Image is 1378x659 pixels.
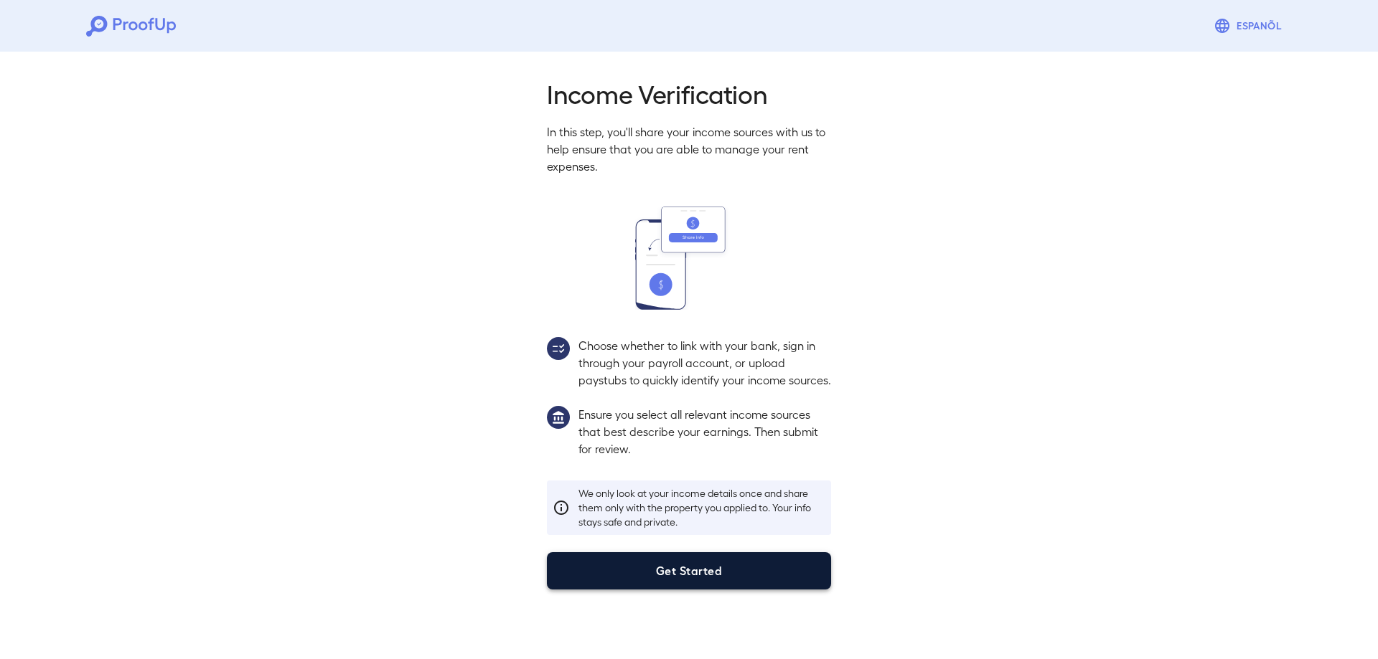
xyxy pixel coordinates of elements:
[547,123,831,175] p: In this step, you'll share your income sources with us to help ensure that you are able to manage...
[1208,11,1292,40] button: Espanõl
[578,337,831,389] p: Choose whether to link with your bank, sign in through your payroll account, or upload paystubs t...
[547,77,831,109] h2: Income Verification
[547,337,570,360] img: group2.svg
[635,207,743,310] img: transfer_money.svg
[578,486,825,529] p: We only look at your income details once and share them only with the property you applied to. Yo...
[578,406,831,457] p: Ensure you select all relevant income sources that best describe your earnings. Then submit for r...
[547,406,570,429] img: group1.svg
[547,552,831,589] button: Get Started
